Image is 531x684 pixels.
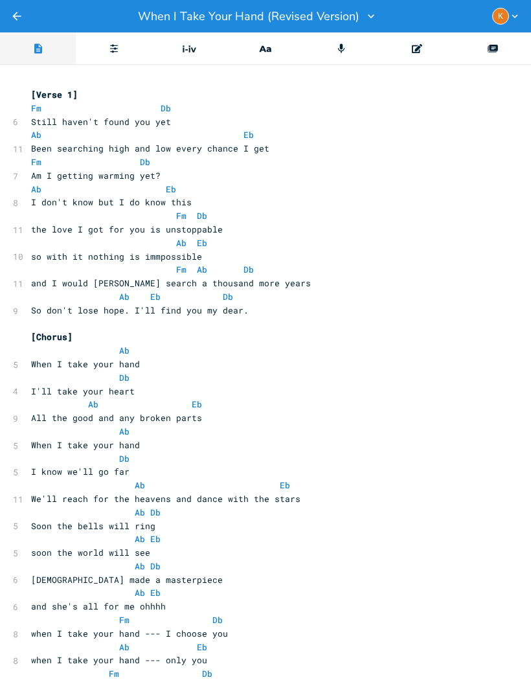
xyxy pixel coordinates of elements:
button: K [492,8,521,25]
span: and she's all for me ohhhh [31,600,166,612]
span: Db [223,291,233,302]
span: When I Take Your Hand (Revised Version) [138,10,359,22]
span: Fm [176,210,186,222]
span: Db [243,264,254,275]
span: Fm [119,614,130,626]
span: I know we'll go far [31,466,130,477]
span: When I take your hand [31,439,140,451]
span: Fm [31,156,41,168]
span: Eb [150,533,161,545]
span: when I take your hand --- I choose you [31,628,228,639]
span: Ab [88,398,98,410]
span: Fm [31,102,41,114]
span: Eb [166,183,176,195]
span: so with it nothing is immpossible [31,251,202,262]
span: Db [119,453,130,464]
div: kenleyknotes [492,8,509,25]
span: All the good and any broken parts [31,412,202,424]
span: Ab [135,587,145,598]
span: Db [212,614,223,626]
span: Ab [119,641,130,653]
span: Ab [197,264,207,275]
span: I don't know but I do know this [31,196,192,208]
span: Eb [192,398,202,410]
span: Ab [31,129,41,141]
span: soon the world will see [31,547,150,558]
span: Soon the bells will ring [31,520,155,532]
span: [DEMOGRAPHIC_DATA] made a masterpiece [31,574,223,586]
span: Db [150,507,161,518]
span: Eb [150,291,161,302]
span: Been searching high and low every chance I get [31,142,269,154]
span: Ab [119,291,130,302]
span: Eb [197,237,207,249]
span: Db [202,668,212,679]
span: Ab [135,479,145,491]
span: I'll take your heart [31,385,135,397]
span: Ab [135,533,145,545]
span: the love I got for you is unstoppable [31,223,223,235]
span: Ab [135,560,145,572]
span: Still haven't found you yet [31,116,171,128]
span: Eb [243,129,254,141]
span: Ab [119,345,130,356]
span: So don't lose hope. I'll find you my dear. [31,304,249,316]
span: and I would [PERSON_NAME] search a thousand more years [31,277,311,289]
span: Db [119,372,130,383]
span: [Chorus] [31,331,73,343]
span: when I take your hand --- only you [31,654,207,666]
span: Eb [150,587,161,598]
span: Fm [109,668,119,679]
span: Db [140,156,150,168]
span: [Verse 1] [31,89,78,100]
span: Db [161,102,171,114]
span: Db [197,210,207,222]
span: Eb [197,641,207,653]
span: Ab [119,426,130,437]
span: We'll reach for the heavens and dance with the stars [31,493,300,505]
span: Db [150,560,161,572]
span: Eb [280,479,290,491]
span: Ab [176,237,186,249]
span: Ab [135,507,145,518]
span: Am I getting warming yet? [31,170,161,181]
span: When I take your hand [31,358,140,370]
span: Ab [31,183,41,195]
span: Fm [176,264,186,275]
